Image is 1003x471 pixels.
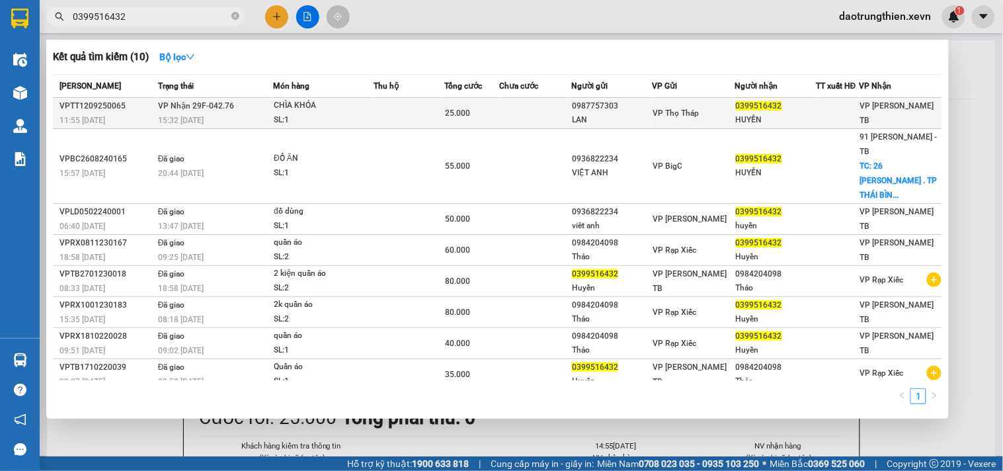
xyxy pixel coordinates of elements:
[158,284,204,293] span: 18:58 [DATE]
[13,86,27,100] img: warehouse-icon
[895,388,910,404] li: Previous Page
[930,392,938,400] span: right
[736,238,782,247] span: 0399516432
[60,361,154,374] div: VPTB1710220039
[445,277,470,286] span: 80.000
[653,363,727,386] span: VP [PERSON_NAME] TB
[158,377,204,386] span: 09:52 [DATE]
[13,53,27,67] img: warehouse-icon
[274,113,373,128] div: SL: 1
[231,11,239,23] span: close-circle
[860,81,892,91] span: VP Nhận
[60,377,105,386] span: 09:27 [DATE]
[911,389,926,404] a: 1
[158,253,204,262] span: 09:25 [DATE]
[653,245,696,255] span: VP Rạp Xiếc
[60,315,105,324] span: 15:35 [DATE]
[60,81,121,91] span: [PERSON_NAME]
[149,46,206,67] button: Bộ lọcdown
[736,166,815,180] div: HUYỀN
[860,161,938,200] span: TC: 26 [PERSON_NAME] . TP THÁI BÌN...
[860,238,934,262] span: VP [PERSON_NAME] TB
[158,207,185,216] span: Đã giao
[158,315,204,324] span: 08:18 [DATE]
[60,152,154,166] div: VPBC2608240165
[159,52,195,62] strong: Bộ lọc
[445,339,470,348] span: 40.000
[11,9,28,28] img: logo-vxr
[14,413,26,426] span: notification
[445,161,470,171] span: 55.000
[927,366,942,380] span: plus-circle
[736,374,815,388] div: Thảo
[158,363,185,372] span: Đã giao
[572,113,651,127] div: LAN
[274,219,373,234] div: SL: 1
[60,205,154,219] div: VPLD0502240001
[910,388,926,404] li: 1
[572,312,651,326] div: Thảo
[572,99,651,113] div: 0987757303
[274,343,373,358] div: SL: 1
[927,273,942,287] span: plus-circle
[860,101,934,125] span: VP [PERSON_NAME] TB
[17,96,258,118] b: GỬI : VP [PERSON_NAME] TB
[13,119,27,133] img: warehouse-icon
[60,236,154,250] div: VPRX0811230167
[572,152,651,166] div: 0936822234
[736,300,782,310] span: 0399516432
[736,343,815,357] div: Huyền
[736,281,815,295] div: Thảo
[860,132,938,156] span: 91 [PERSON_NAME] - TB
[53,50,149,64] h3: Kết quả tìm kiếm ( 10 )
[572,374,651,388] div: Huyền
[445,245,470,255] span: 60.000
[273,81,309,91] span: Món hàng
[13,152,27,166] img: solution-icon
[274,374,373,389] div: SL: 1
[572,219,651,233] div: viêt anh
[73,9,229,24] input: Tìm tên, số ĐT hoặc mã đơn
[571,81,608,91] span: Người gửi
[60,253,105,262] span: 18:58 [DATE]
[572,236,651,250] div: 0984204098
[158,116,204,125] span: 15:32 [DATE]
[60,298,154,312] div: VPRX1001230183
[14,443,26,456] span: message
[274,99,373,113] div: CHÌA KHÓA
[860,275,904,284] span: VP Rạp Xiếc
[736,113,815,127] div: HUYỀN
[445,108,470,118] span: 25.000
[274,298,373,312] div: 2k quần áo
[653,108,699,118] span: VP Thọ Tháp
[736,219,815,233] div: huyền
[374,81,399,91] span: Thu hộ
[60,116,105,125] span: 11:55 [DATE]
[572,205,651,219] div: 0936822234
[572,329,651,343] div: 0984204098
[274,267,373,281] div: 2 kiện quần áo
[735,81,778,91] span: Người nhận
[60,267,154,281] div: VPTB2701230018
[55,12,64,21] span: search
[186,52,195,62] span: down
[60,346,105,355] span: 09:51 [DATE]
[926,388,942,404] li: Next Page
[124,49,553,65] li: Hotline: 19001155
[158,222,204,231] span: 13:47 [DATE]
[445,308,470,317] span: 80.000
[158,346,204,355] span: 09:02 [DATE]
[158,300,185,310] span: Đã giao
[736,250,815,264] div: Huyền
[274,235,373,250] div: quần áo
[926,388,942,404] button: right
[860,300,934,324] span: VP [PERSON_NAME] TB
[274,281,373,296] div: SL: 2
[899,392,906,400] span: left
[860,368,904,378] span: VP Rạp Xiếc
[860,207,934,231] span: VP [PERSON_NAME] TB
[572,343,651,357] div: Thảo
[444,81,482,91] span: Tổng cước
[158,238,185,247] span: Đã giao
[158,101,234,110] span: VP Nhận 29F-042.76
